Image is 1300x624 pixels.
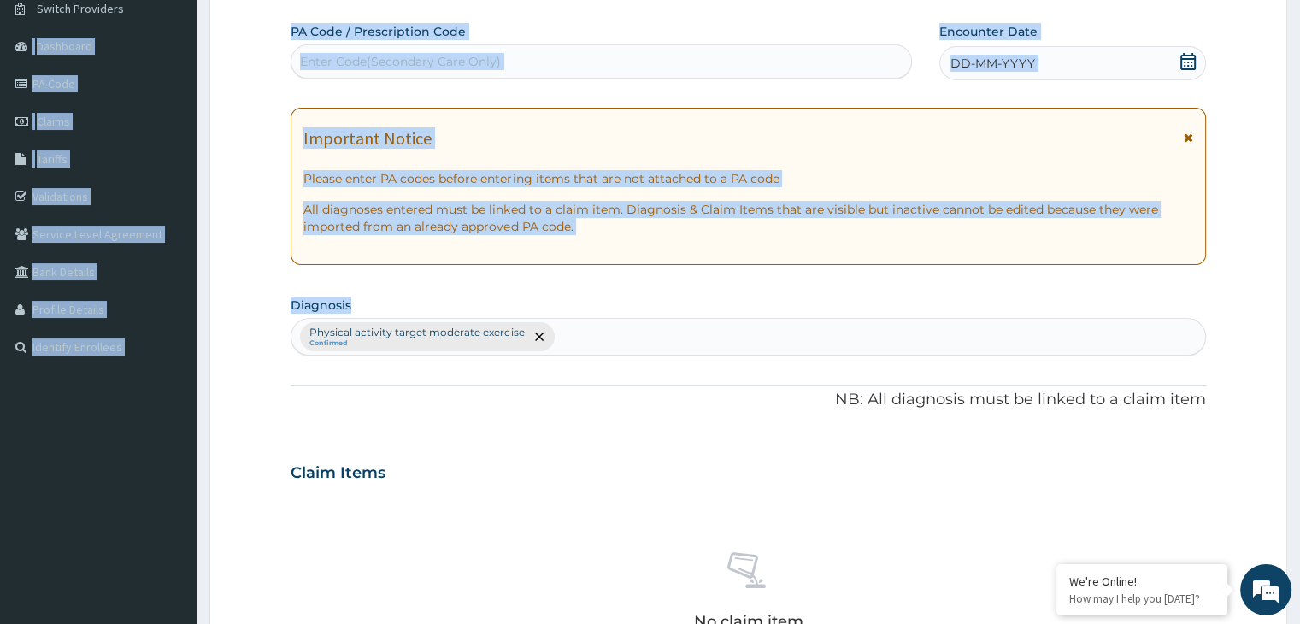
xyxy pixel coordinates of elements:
span: Dashboard [37,38,92,54]
h1: Important Notice [303,129,432,148]
img: d_794563401_company_1708531726252_794563401 [32,85,69,128]
div: Chat with us now [89,96,287,118]
span: Claims [37,114,70,129]
p: All diagnoses entered must be linked to a claim item. Diagnosis & Claim Items that are visible bu... [303,201,1192,235]
p: Please enter PA codes before entering items that are not attached to a PA code [303,170,1192,187]
div: We're Online! [1069,574,1215,589]
h3: Claim Items [291,464,385,483]
div: Enter Code(Secondary Care Only) [300,53,501,70]
span: We're online! [99,197,236,370]
span: DD-MM-YYYY [950,55,1035,72]
span: Tariffs [37,151,68,167]
label: Diagnosis [291,297,351,314]
label: Encounter Date [939,23,1038,40]
p: NB: All diagnosis must be linked to a claim item [291,389,1205,411]
textarea: Type your message and hit 'Enter' [9,431,326,491]
label: PA Code / Prescription Code [291,23,466,40]
div: Minimize live chat window [280,9,321,50]
p: How may I help you today? [1069,592,1215,606]
span: Switch Providers [37,1,124,16]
